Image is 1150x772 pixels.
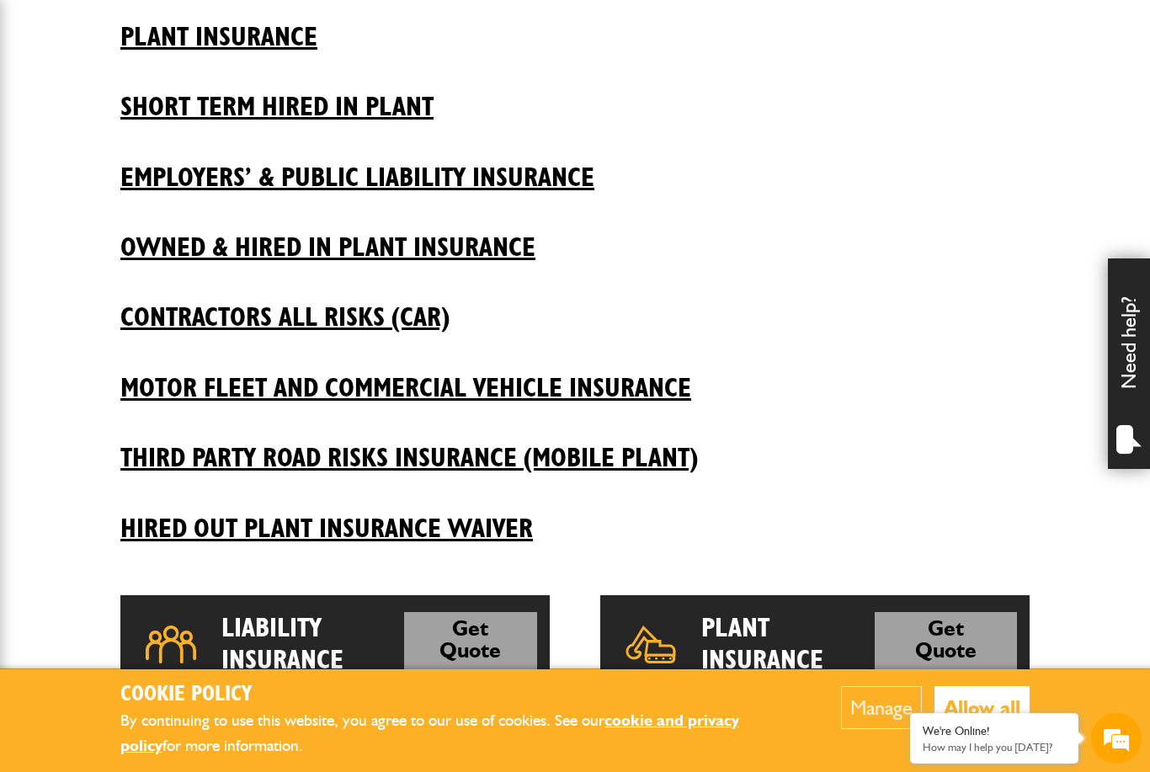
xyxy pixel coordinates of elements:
a: Hired Out Plant Insurance Waiver [120,487,1030,545]
a: Third Party Road Risks Insurance (Mobile Plant) [120,417,1030,474]
a: Get Quote [875,612,1017,677]
a: Get Quote [404,612,537,677]
a: Employers’ & Public Liability Insurance [120,136,1030,194]
button: Manage [841,686,922,729]
p: By continuing to use this website, you agree to our use of cookies. See our for more information. [120,708,790,759]
a: Motor Fleet and Commercial Vehicle Insurance [120,347,1030,404]
div: We're Online! [923,724,1066,738]
div: Need help? [1108,258,1150,469]
p: How may I help you today? [923,741,1066,753]
h2: Cookie Policy [120,682,790,708]
button: Allow all [934,686,1030,729]
h2: Liability Insurance [221,612,404,677]
a: Short Term Hired In Plant [120,66,1030,123]
h2: Plant Insurance [701,612,875,677]
a: Owned & Hired In Plant Insurance [120,206,1030,264]
a: Contractors All Risks (CAR) [120,276,1030,333]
